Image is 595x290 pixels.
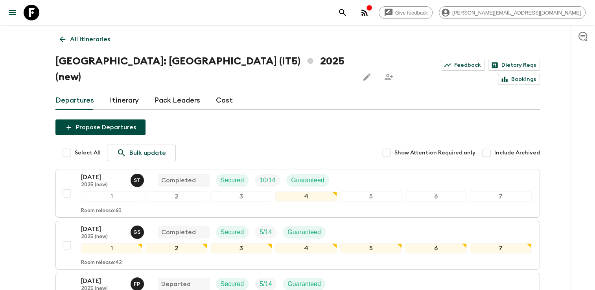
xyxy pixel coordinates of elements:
[55,53,353,85] h1: [GEOGRAPHIC_DATA]: [GEOGRAPHIC_DATA] (IT5) 2025 (new)
[55,169,540,218] button: [DATE]2025 (new)Simona TimpanaroCompletedSecuredTrip FillGuaranteed1234567Room release:60
[470,243,532,253] div: 7
[146,243,207,253] div: 2
[221,279,244,289] p: Secured
[260,176,275,185] p: 10 / 14
[75,149,101,157] span: Select All
[405,243,467,253] div: 6
[216,91,233,110] a: Cost
[70,35,110,44] p: All itineraries
[146,191,207,202] div: 2
[81,276,124,286] p: [DATE]
[221,176,244,185] p: Secured
[441,60,485,71] a: Feedback
[131,176,146,182] span: Simona Timpanaro
[381,69,397,85] span: Share this itinerary
[498,74,540,85] a: Bookings
[260,279,272,289] p: 5 / 14
[439,6,586,19] div: [PERSON_NAME][EMAIL_ADDRESS][DOMAIN_NAME]
[81,182,124,188] p: 2025 (new)
[161,228,196,237] p: Completed
[107,145,176,161] a: Bulk update
[161,279,191,289] p: Departed
[359,69,375,85] button: Edit this itinerary
[255,226,276,239] div: Trip Fill
[131,228,146,234] span: Gianluca Savarino
[161,176,196,185] p: Completed
[81,191,143,202] div: 1
[81,224,124,234] p: [DATE]
[379,6,433,19] a: Give feedback
[55,221,540,270] button: [DATE]2025 (new)Gianluca SavarinoCompletedSecuredTrip FillGuaranteed1234567Room release:42
[55,31,114,47] a: All itineraries
[110,91,139,110] a: Itinerary
[255,174,280,187] div: Trip Fill
[131,280,146,286] span: Federico Poletti
[221,228,244,237] p: Secured
[216,174,249,187] div: Secured
[391,10,432,16] span: Give feedback
[210,243,272,253] div: 3
[5,5,20,20] button: menu
[494,149,540,157] span: Include Archived
[335,5,350,20] button: search adventures
[287,228,321,237] p: Guaranteed
[129,148,166,158] p: Bulk update
[81,173,124,182] p: [DATE]
[210,191,272,202] div: 3
[340,243,402,253] div: 5
[81,234,124,240] p: 2025 (new)
[155,91,200,110] a: Pack Leaders
[488,60,540,71] a: Dietary Reqs
[275,191,337,202] div: 4
[55,91,94,110] a: Departures
[216,226,249,239] div: Secured
[470,191,532,202] div: 7
[291,176,324,185] p: Guaranteed
[448,10,585,16] span: [PERSON_NAME][EMAIL_ADDRESS][DOMAIN_NAME]
[81,208,122,214] p: Room release: 60
[394,149,475,157] span: Show Attention Required only
[81,260,122,266] p: Room release: 42
[275,243,337,253] div: 4
[260,228,272,237] p: 5 / 14
[340,191,402,202] div: 5
[287,279,321,289] p: Guaranteed
[405,191,467,202] div: 6
[55,119,146,135] button: Propose Departures
[81,243,143,253] div: 1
